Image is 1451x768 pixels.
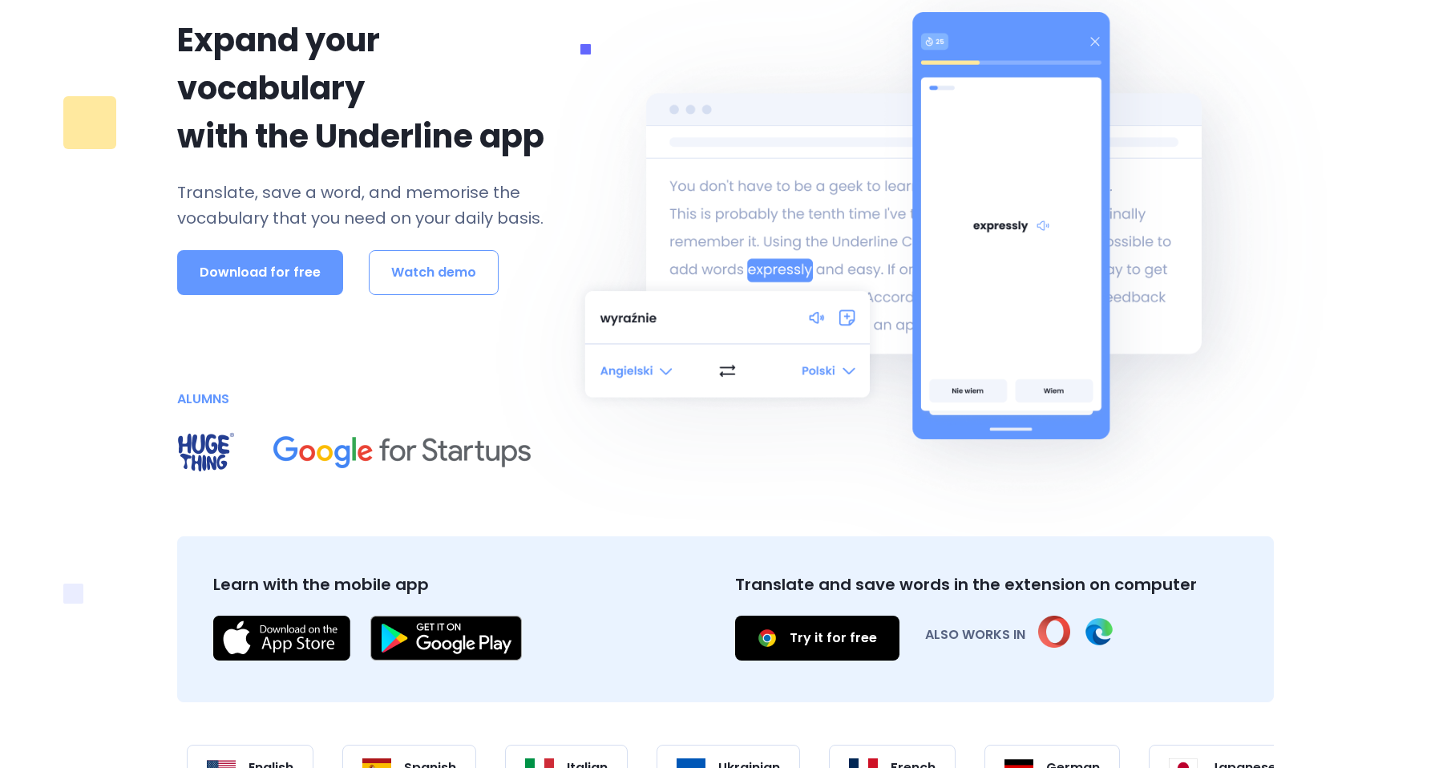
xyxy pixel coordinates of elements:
[213,572,716,596] p: Learn with the mobile app
[735,616,899,661] a: Try it for free
[177,112,561,160] p: with the Underline app
[177,180,561,231] p: Translate, save a word, and memorise the vocabulary that you need on your daily basis.
[177,420,235,484] img: alumns of huge thing
[273,436,531,468] img: alumns of google for startups
[177,250,343,295] button: Download for free
[1038,616,1070,648] img: underline opera extension flashcards maker
[213,616,350,661] img: A777KHnR85lvAAAAAElFTkSuQmCC
[735,572,1238,596] p: Translate and save words in the extension on computer
[1083,616,1115,648] img: underline edge extension flashcards maker
[177,391,561,407] h4: ALUMNS
[758,629,777,648] img: underline chrome extension flashcards maker
[370,616,522,661] img: VixChKwHCz5s3j7Kysh4rKir6t7wGQqtWrZrFi0VVVVXZ1dXVJhfn5Mk0PkEQIcIFBmasYbrDkmGzpowJX45yZe9UWVmJZAe8...
[369,250,499,295] button: Watch demo
[177,16,561,112] p: Expand your vocabulary
[925,625,1025,645] p: ALSO WORKS IN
